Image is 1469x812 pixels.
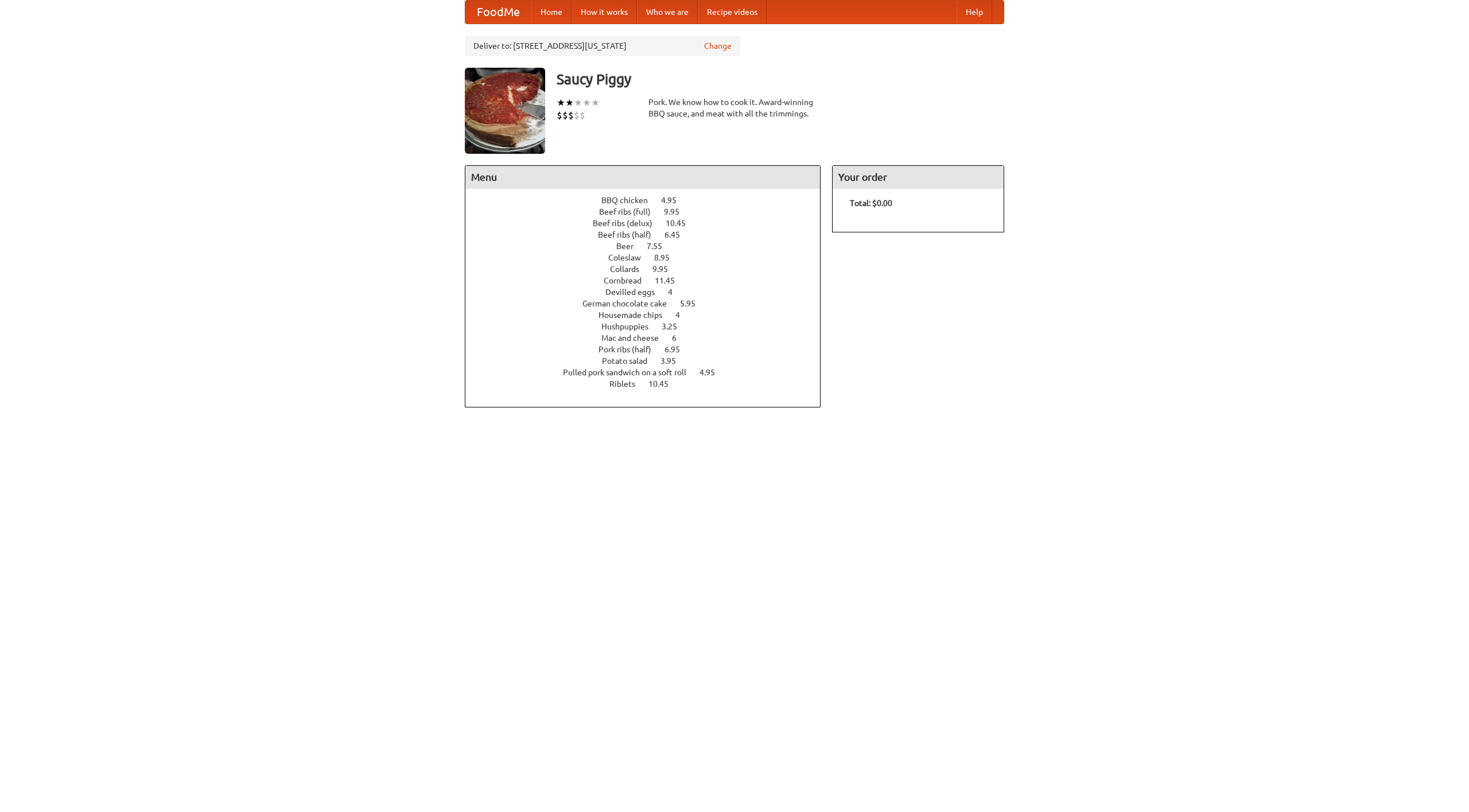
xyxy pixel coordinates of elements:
span: Hushpuppies [601,322,660,331]
a: German chocolate cake 5.95 [582,299,717,308]
a: Cornbread 11.45 [604,276,696,285]
a: Mac and cheese 6 [601,333,698,343]
a: Home [531,1,572,24]
span: Riblets [609,379,647,388]
a: Potato salad 3.95 [602,356,697,366]
a: FoodMe [465,1,531,24]
span: 5.95 [680,299,707,308]
a: Beer 7.55 [616,242,683,251]
a: Change [704,40,732,52]
span: 9.95 [652,265,679,274]
a: Pulled pork sandwich on a soft roll 4.95 [563,368,736,377]
span: 3.25 [662,322,689,331]
a: How it works [572,1,637,24]
a: Recipe videos [698,1,767,24]
a: Help [957,1,992,24]
span: Pork ribs (half) [599,345,663,354]
span: German chocolate cake [582,299,678,308]
a: Beef ribs (half) 6.45 [598,230,701,239]
span: 4 [675,310,691,320]
a: Riblets 10.45 [609,379,690,388]
span: 6 [672,333,688,343]
span: Potato salad [602,356,659,366]
h3: Saucy Piggy [557,68,1004,91]
span: 4.95 [661,196,688,205]
span: Beef ribs (half) [598,230,663,239]
a: Housemade chips 4 [599,310,701,320]
span: 11.45 [655,276,686,285]
span: 6.45 [664,230,691,239]
span: 3.95 [660,356,687,366]
a: Beef ribs (full) 9.95 [599,207,701,216]
li: $ [568,109,574,122]
span: Pulled pork sandwich on a soft roll [563,368,698,377]
div: Deliver to: [STREET_ADDRESS][US_STATE] [465,36,740,56]
span: 7.55 [647,242,674,251]
li: $ [562,109,568,122]
h4: Your order [833,166,1004,189]
span: BBQ chicken [601,196,659,205]
a: Pork ribs (half) 6.95 [599,345,701,354]
span: Collards [610,265,651,274]
a: Devilled eggs 4 [605,287,694,297]
li: ★ [565,96,574,109]
span: 4.95 [699,368,726,377]
img: angular.jpg [465,68,545,154]
a: Beef ribs (delux) 10.45 [593,219,707,228]
li: $ [557,109,562,122]
span: Housemade chips [599,310,674,320]
a: BBQ chicken 4.95 [601,196,698,205]
span: 8.95 [654,253,681,262]
span: 4 [668,287,684,297]
span: Cornbread [604,276,653,285]
span: Beef ribs (delux) [593,219,664,228]
span: 6.95 [664,345,691,354]
span: 10.45 [666,219,697,228]
div: Pork. We know how to cook it. Award-winning BBQ sauce, and meat with all the trimmings. [648,96,821,119]
a: Collards 9.95 [610,265,689,274]
span: 9.95 [664,207,691,216]
li: $ [574,109,580,122]
li: ★ [591,96,600,109]
li: $ [580,109,585,122]
span: Beer [616,242,645,251]
span: Mac and cheese [601,333,670,343]
span: Beef ribs (full) [599,207,662,216]
a: Who we are [637,1,698,24]
span: Coleslaw [608,253,652,262]
li: ★ [574,96,582,109]
b: Total: $0.00 [850,199,892,208]
span: Devilled eggs [605,287,666,297]
a: Hushpuppies 3.25 [601,322,698,331]
span: 10.45 [648,379,680,388]
li: ★ [582,96,591,109]
li: ★ [557,96,565,109]
a: Coleslaw 8.95 [608,253,691,262]
h4: Menu [465,166,820,189]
